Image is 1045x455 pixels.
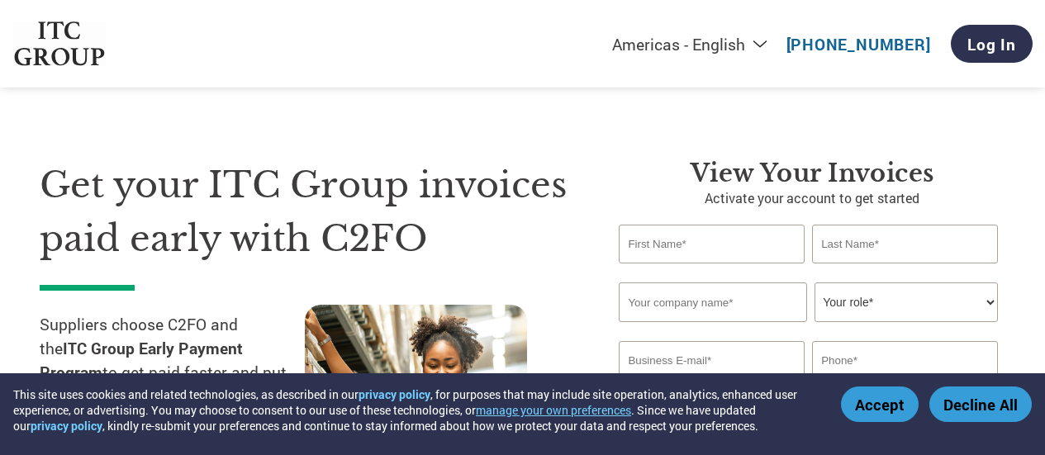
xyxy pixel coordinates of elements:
[31,418,102,434] a: privacy policy
[619,225,804,263] input: First Name*
[815,282,997,322] select: Title/Role
[786,34,931,55] a: [PHONE_NUMBER]
[841,386,919,422] button: Accept
[619,341,804,380] input: Invalid Email format
[619,265,804,276] div: Invalid first name or first name is too long
[812,225,997,263] input: Last Name*
[40,338,243,382] strong: ITC Group Early Payment Program
[476,402,631,418] button: manage your own preferences
[812,341,997,380] input: Phone*
[40,159,569,265] h1: Get your ITC Group invoices paid early with C2FO
[619,159,1005,188] h3: View Your Invoices
[951,25,1033,63] a: Log In
[619,282,806,322] input: Your company name*
[12,21,107,67] img: ITC Group
[619,188,1005,208] p: Activate your account to get started
[619,324,997,334] div: Invalid company name or company name is too long
[929,386,1032,422] button: Decline All
[812,265,997,276] div: Invalid last name or last name is too long
[359,386,430,402] a: privacy policy
[13,386,817,434] div: This site uses cookies and related technologies, as described in our , for purposes that may incl...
